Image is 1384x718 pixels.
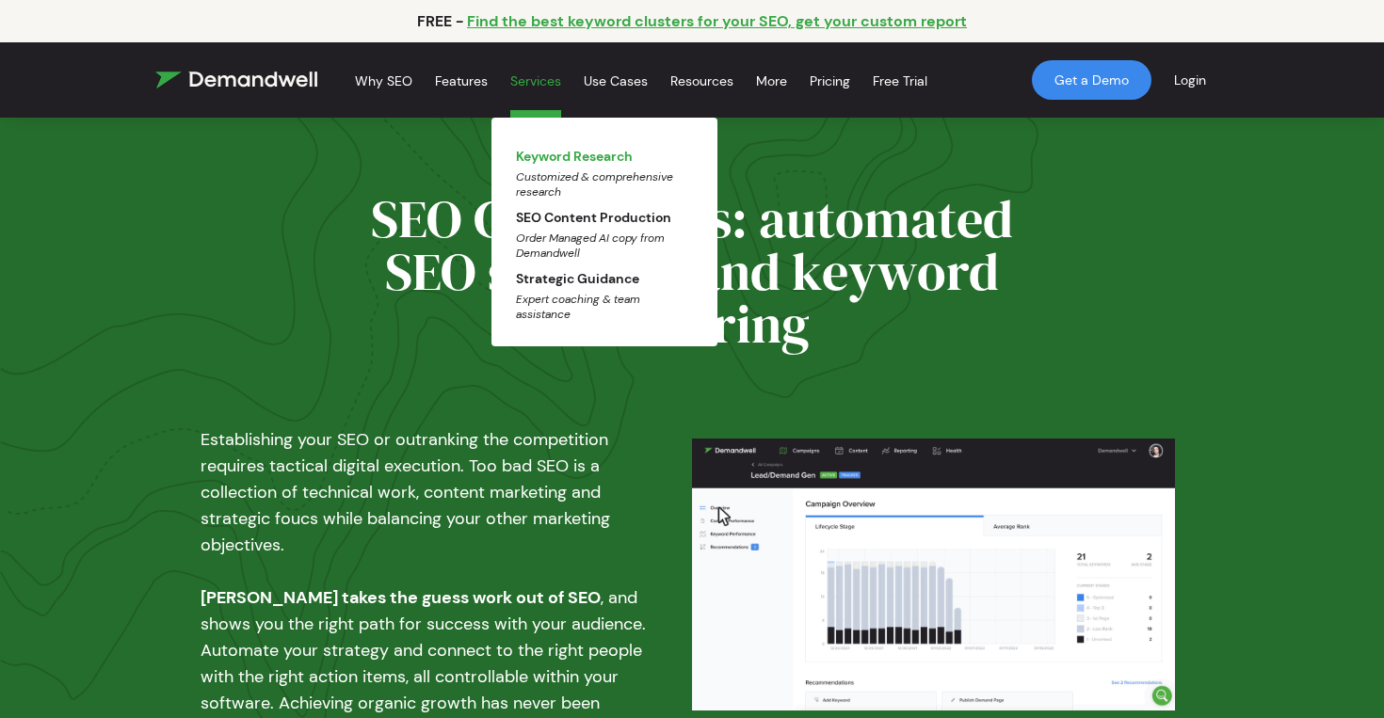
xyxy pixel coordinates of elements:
[467,11,967,31] a: Find the best keyword clusters for your SEO, get your custom report
[355,50,412,112] a: Why SEO
[516,148,693,199] a: Keyword ResearchCustomized & comprehensive research
[516,209,693,261] a: SEO Content ProductionOrder Managed AI copy from Demandwell
[756,50,787,112] a: More
[516,292,693,322] span: Expert coaching & team assistance
[155,72,317,88] img: Demandwell Logo
[201,586,601,609] b: [PERSON_NAME] takes the guess work out of SEO
[670,50,733,112] a: Resources
[584,50,648,112] a: Use Cases
[810,50,850,112] a: Pricing
[1151,49,1229,111] a: Login
[1032,60,1151,100] a: Get a Demo
[516,169,693,199] span: Customized & comprehensive research
[417,11,463,31] p: FREE -
[353,193,1031,351] h1: SEO Campaigns: automated SEO strategy and keyword clustering
[435,50,488,112] a: Features
[516,270,693,322] a: Strategic GuidanceExpert coaching & team assistance
[873,50,927,112] a: Free Trial
[510,50,561,118] a: Services
[516,231,693,261] span: Order Managed AI copy from Demandwell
